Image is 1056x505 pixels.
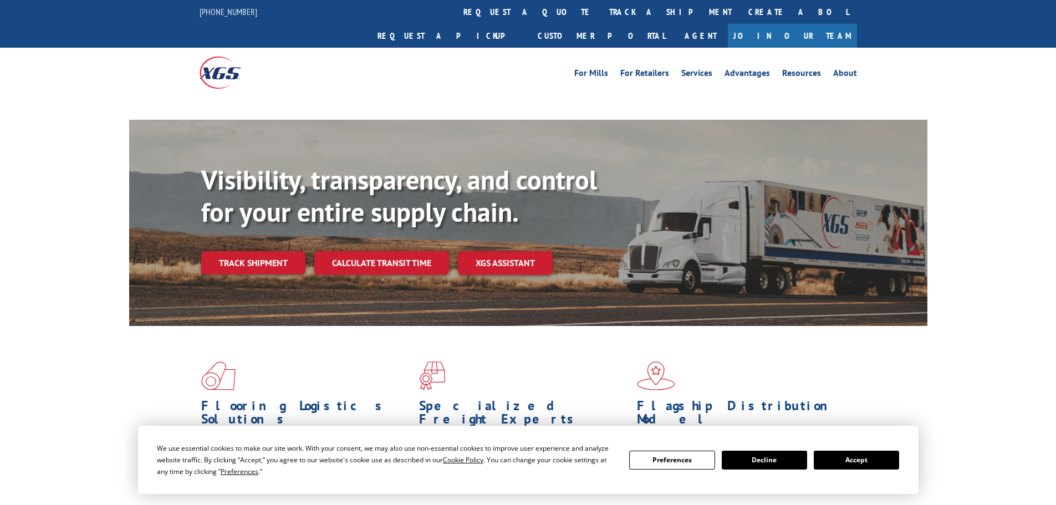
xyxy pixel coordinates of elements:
[637,399,846,431] h1: Flagship Distribution Model
[833,69,857,81] a: About
[458,251,553,275] a: XGS ASSISTANT
[728,24,857,48] a: Join Our Team
[674,24,728,48] a: Agent
[620,69,669,81] a: For Retailers
[201,361,236,390] img: xgs-icon-total-supply-chain-intelligence-red
[201,399,411,431] h1: Flooring Logistics Solutions
[201,251,305,274] a: Track shipment
[725,69,770,81] a: Advantages
[157,442,616,477] div: We use essential cookies to make our site work. With your consent, we may also use non-essential ...
[681,69,712,81] a: Services
[814,451,899,470] button: Accept
[369,24,529,48] a: Request a pickup
[722,451,807,470] button: Decline
[314,251,449,275] a: Calculate transit time
[529,24,674,48] a: Customer Portal
[574,69,608,81] a: For Mills
[637,361,675,390] img: xgs-icon-flagship-distribution-model-red
[629,451,715,470] button: Preferences
[201,162,597,229] b: Visibility, transparency, and control for your entire supply chain.
[782,69,821,81] a: Resources
[221,467,258,476] span: Preferences
[419,399,629,431] h1: Specialized Freight Experts
[419,361,445,390] img: xgs-icon-focused-on-flooring-red
[443,455,483,465] span: Cookie Policy
[200,6,257,17] a: [PHONE_NUMBER]
[138,426,919,494] div: Cookie Consent Prompt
